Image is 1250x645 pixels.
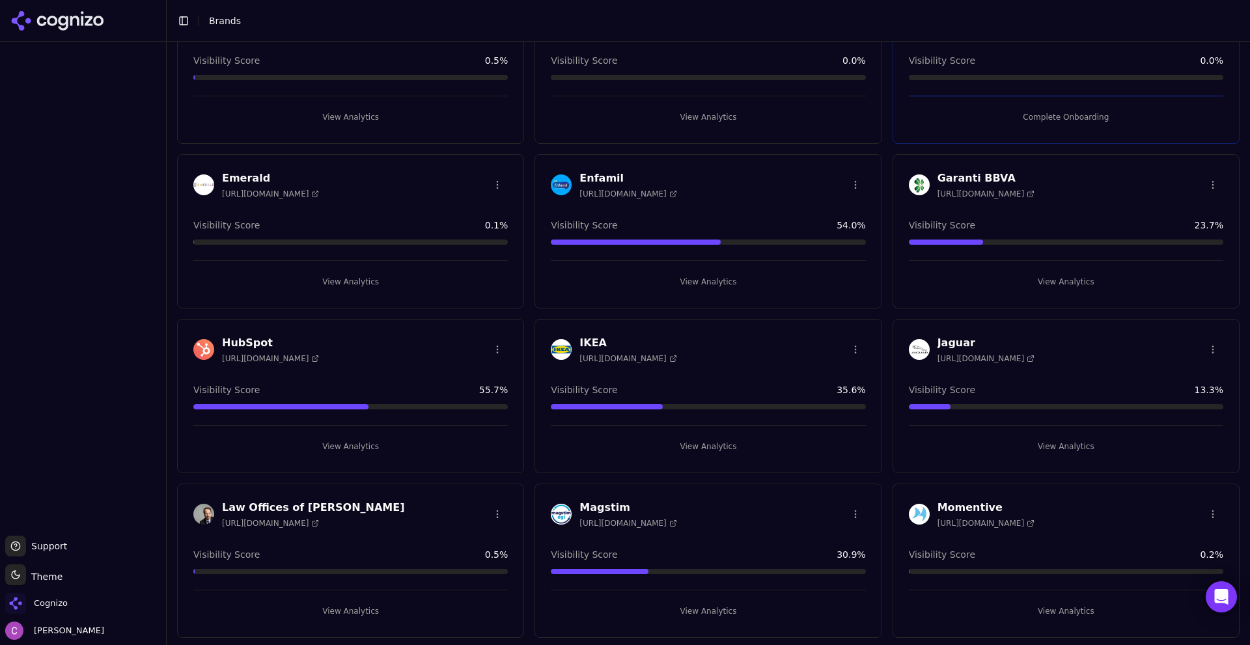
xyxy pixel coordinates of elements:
span: 30.9 % [837,548,865,561]
span: 23.7 % [1195,219,1223,232]
button: Complete Onboarding [909,107,1223,128]
span: 0.0 % [1200,54,1223,67]
h3: Emerald [222,171,319,186]
span: Visibility Score [193,548,260,561]
img: Jaguar [909,339,930,360]
span: Visibility Score [909,219,975,232]
span: [URL][DOMAIN_NAME] [937,518,1035,528]
span: [URL][DOMAIN_NAME] [937,189,1035,199]
button: View Analytics [551,601,865,622]
button: View Analytics [193,107,508,128]
button: View Analytics [193,601,508,622]
img: Emerald [193,174,214,195]
h3: Momentive [937,500,1035,515]
span: Visibility Score [551,548,617,561]
button: Open user button [5,622,104,640]
span: Brands [209,16,241,26]
img: Enfamil [551,174,572,195]
span: [URL][DOMAIN_NAME] [937,353,1035,364]
img: Law Offices of Norman J. Homen [193,504,214,525]
span: Cognizo [34,597,68,609]
h3: Jaguar [937,335,1035,351]
span: 0.0 % [842,54,866,67]
button: View Analytics [909,436,1223,457]
span: 0.5 % [485,548,508,561]
img: Momentive [909,504,930,525]
div: Open Intercom Messenger [1206,581,1237,612]
span: 0.1 % [485,219,508,232]
button: View Analytics [909,601,1223,622]
img: Cognizo [5,593,26,614]
span: [URL][DOMAIN_NAME] [222,518,319,528]
span: Visibility Score [193,383,260,396]
span: [URL][DOMAIN_NAME] [579,518,676,528]
span: 55.7 % [479,383,508,396]
span: Support [26,540,67,553]
span: Visibility Score [551,54,617,67]
img: Chris Abouraad [5,622,23,640]
span: [PERSON_NAME] [29,625,104,637]
span: Theme [26,571,62,582]
span: [URL][DOMAIN_NAME] [222,189,319,199]
h3: IKEA [579,335,676,351]
button: View Analytics [551,436,865,457]
img: HubSpot [193,339,214,360]
span: [URL][DOMAIN_NAME] [579,353,676,364]
span: Visibility Score [551,219,617,232]
span: 54.0 % [837,219,865,232]
span: 13.3 % [1195,383,1223,396]
nav: breadcrumb [209,14,241,27]
button: Open organization switcher [5,593,68,614]
span: Visibility Score [193,54,260,67]
h3: Law Offices of [PERSON_NAME] [222,500,404,515]
h3: Garanti BBVA [937,171,1035,186]
img: Garanti BBVA [909,174,930,195]
span: Visibility Score [909,383,975,396]
h3: Magstim [579,500,676,515]
span: Visibility Score [909,548,975,561]
span: [URL][DOMAIN_NAME] [579,189,676,199]
img: IKEA [551,339,572,360]
span: [URL][DOMAIN_NAME] [222,353,319,364]
button: View Analytics [193,271,508,292]
h3: Enfamil [579,171,676,186]
span: Visibility Score [909,54,975,67]
img: Magstim [551,504,572,525]
button: View Analytics [193,436,508,457]
button: View Analytics [909,271,1223,292]
button: View Analytics [551,271,865,292]
h3: HubSpot [222,335,319,351]
span: 0.2 % [1200,548,1223,561]
span: 0.5 % [485,54,508,67]
button: View Analytics [551,107,865,128]
span: 35.6 % [837,383,865,396]
span: Visibility Score [193,219,260,232]
span: Visibility Score [551,383,617,396]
